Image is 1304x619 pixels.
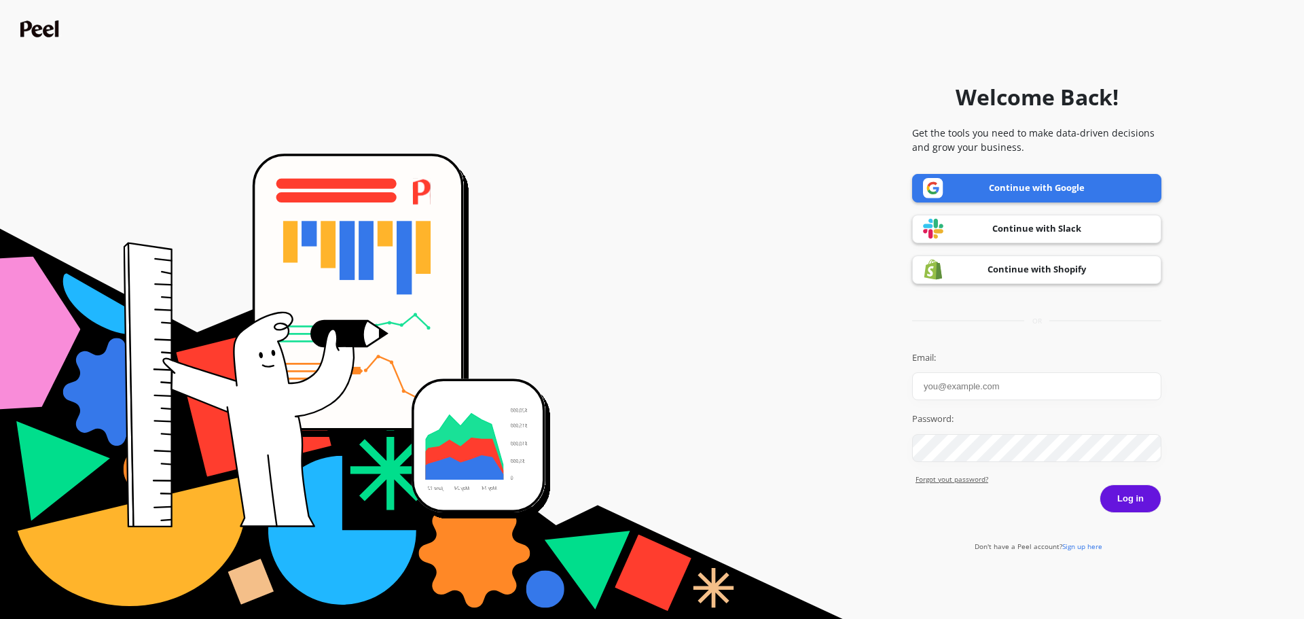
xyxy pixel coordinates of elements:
a: Don't have a Peel account?Sign up here [975,542,1102,551]
p: Get the tools you need to make data-driven decisions and grow your business. [912,126,1161,154]
input: you@example.com [912,372,1161,400]
a: Continue with Shopify [912,255,1161,284]
label: Email: [912,351,1161,365]
button: Log in [1100,484,1161,513]
div: or [912,316,1161,326]
a: Continue with Google [912,174,1161,202]
h1: Welcome Back! [956,81,1119,113]
img: Shopify logo [923,259,943,280]
img: Slack logo [923,218,943,239]
label: Password: [912,412,1161,426]
a: Continue with Slack [912,215,1161,243]
img: Google logo [923,178,943,198]
a: Forgot yout password? [916,474,1161,484]
img: Peel [20,20,62,37]
span: Sign up here [1062,542,1102,551]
